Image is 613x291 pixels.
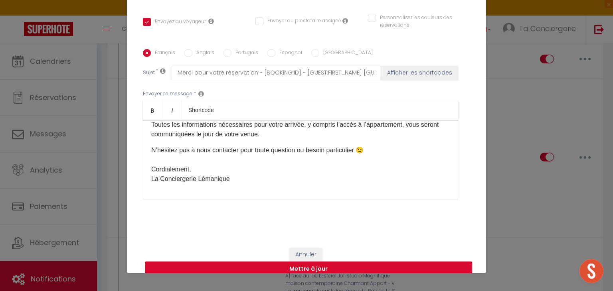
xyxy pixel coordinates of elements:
[208,18,214,24] i: Envoyer au voyageur
[275,49,302,58] label: Espagnol
[143,69,155,77] label: Sujet
[151,120,450,139] p: Toutes les informations nécessaires pour votre arrivée, y compris l’accès à l’appartement, vous s...
[162,100,182,120] a: Italic
[151,145,450,184] p: N’hésitez pas à nous contacter pour toute question ou besoin particulier 😉 Cordialement, La Conci...
[381,66,458,80] button: Afficher les shortcodes
[160,68,166,74] i: Subject
[342,18,348,24] i: Envoyer au prestataire si il est assigné
[182,100,220,120] a: Shortcode
[151,49,175,58] label: Français
[231,49,258,58] label: Portugais
[143,100,162,120] a: Bold
[143,90,192,98] label: Envoyer ce message
[198,90,204,97] i: Message
[289,248,322,262] button: Annuler
[579,259,603,283] div: Ouvrir le chat
[145,262,472,277] button: Mettre à jour
[192,49,214,58] label: Anglais
[319,49,373,58] label: [GEOGRAPHIC_DATA]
